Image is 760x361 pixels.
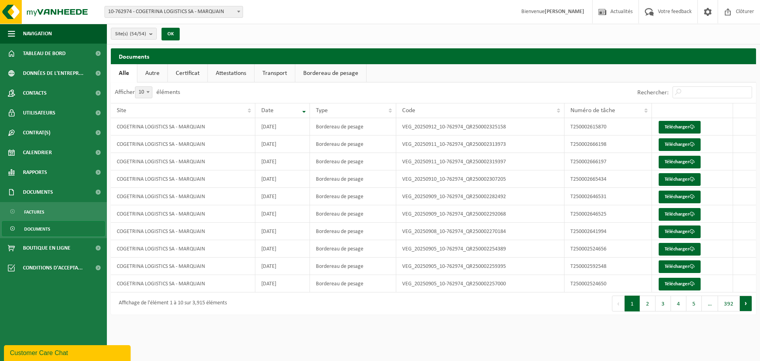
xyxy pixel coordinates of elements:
[23,238,70,258] span: Boutique en ligne
[130,31,146,36] count: (54/54)
[168,64,207,82] a: Certificat
[564,223,652,240] td: T250002641994
[2,204,105,219] a: Factures
[255,170,310,188] td: [DATE]
[23,143,52,162] span: Calendrier
[612,296,625,311] button: Previous
[564,188,652,205] td: T250002646531
[111,153,255,170] td: COGETRINA LOGISTICS SA - MARQUAIN
[564,205,652,223] td: T250002646525
[23,44,66,63] span: Tableau de bord
[659,225,701,238] a: Télécharger
[655,296,671,311] button: 3
[137,64,167,82] a: Autre
[111,136,255,153] td: COGETRINA LOGISTICS SA - MARQUAIN
[115,296,227,311] div: Affichage de l'élément 1 à 10 sur 3,915 éléments
[396,170,564,188] td: VEG_20250910_10-762974_QR250002307205
[396,258,564,275] td: VEG_20250905_10-762974_QR250002259395
[111,48,756,64] h2: Documents
[23,258,83,278] span: Conditions d'accepta...
[686,296,702,311] button: 5
[111,28,157,40] button: Site(s)(54/54)
[23,162,47,182] span: Rapports
[659,243,701,256] a: Télécharger
[255,258,310,275] td: [DATE]
[396,205,564,223] td: VEG_20250909_10-762974_QR250002292068
[396,275,564,292] td: VEG_20250905_10-762974_QR250002257000
[295,64,366,82] a: Bordereau de pesage
[208,64,254,82] a: Attestations
[23,24,52,44] span: Navigation
[111,240,255,258] td: COGETRINA LOGISTICS SA - MARQUAIN
[564,275,652,292] td: T250002524650
[637,90,669,96] label: Rechercher:
[255,223,310,240] td: [DATE]
[659,121,701,134] a: Télécharger
[115,89,180,96] label: Afficher éléments
[255,188,310,205] td: [DATE]
[396,118,564,136] td: VEG_20250912_10-762974_QR250002325158
[564,170,652,188] td: T250002665434
[255,64,295,82] a: Transport
[310,153,396,170] td: Bordereau de pesage
[255,240,310,258] td: [DATE]
[718,296,740,311] button: 392
[117,107,126,114] span: Site
[23,123,50,143] span: Contrat(s)
[111,170,255,188] td: COGETRINA LOGISTICS SA - MARQUAIN
[659,156,701,168] a: Télécharger
[310,118,396,136] td: Bordereau de pesage
[310,275,396,292] td: Bordereau de pesage
[310,258,396,275] td: Bordereau de pesage
[310,188,396,205] td: Bordereau de pesage
[310,223,396,240] td: Bordereau de pesage
[659,278,701,290] a: Télécharger
[23,83,47,103] span: Contacts
[570,107,615,114] span: Numéro de tâche
[659,208,701,221] a: Télécharger
[115,28,146,40] span: Site(s)
[625,296,640,311] button: 1
[316,107,328,114] span: Type
[702,296,718,311] span: …
[740,296,752,311] button: Next
[105,6,243,17] span: 10-762974 - COGETRINA LOGISTICS SA - MARQUAIN
[261,107,274,114] span: Date
[396,136,564,153] td: VEG_20250911_10-762974_QR250002313973
[396,240,564,258] td: VEG_20250905_10-762974_QR250002254389
[564,136,652,153] td: T250002666198
[23,182,53,202] span: Documents
[255,118,310,136] td: [DATE]
[659,173,701,186] a: Télécharger
[402,107,415,114] span: Code
[564,118,652,136] td: T250002615870
[111,118,255,136] td: COGETRINA LOGISTICS SA - MARQUAIN
[255,275,310,292] td: [DATE]
[111,275,255,292] td: COGETRINA LOGISTICS SA - MARQUAIN
[161,28,180,40] button: OK
[659,191,701,203] a: Télécharger
[111,223,255,240] td: COGETRINA LOGISTICS SA - MARQUAIN
[564,153,652,170] td: T250002666197
[255,136,310,153] td: [DATE]
[135,87,152,98] span: 10
[310,170,396,188] td: Bordereau de pesage
[111,205,255,223] td: COGETRINA LOGISTICS SA - MARQUAIN
[24,222,50,237] span: Documents
[310,136,396,153] td: Bordereau de pesage
[310,240,396,258] td: Bordereau de pesage
[545,9,584,15] strong: [PERSON_NAME]
[396,153,564,170] td: VEG_20250911_10-762974_QR250002319397
[111,188,255,205] td: COGETRINA LOGISTICS SA - MARQUAIN
[111,258,255,275] td: COGETRINA LOGISTICS SA - MARQUAIN
[135,86,152,98] span: 10
[111,64,137,82] a: Alle
[396,188,564,205] td: VEG_20250909_10-762974_QR250002282492
[396,223,564,240] td: VEG_20250908_10-762974_QR250002270184
[104,6,243,18] span: 10-762974 - COGETRINA LOGISTICS SA - MARQUAIN
[2,221,105,236] a: Documents
[4,344,132,361] iframe: chat widget
[659,260,701,273] a: Télécharger
[659,138,701,151] a: Télécharger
